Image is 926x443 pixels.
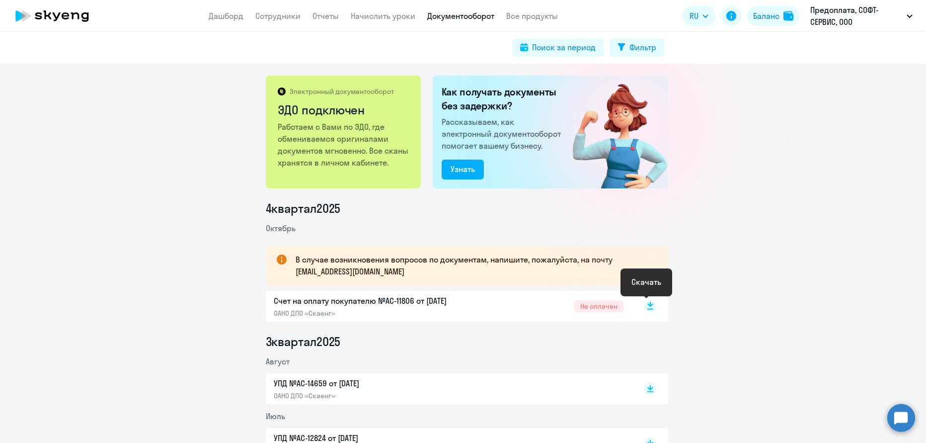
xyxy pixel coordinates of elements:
[274,377,482,389] p: УПД №AC-14659 от [DATE]
[266,411,285,421] span: Июль
[274,391,482,400] p: ОАНО ДПО «Скаенг»
[312,11,339,21] a: Отчеты
[274,309,482,318] p: ОАНО ДПО «Скаенг»
[274,377,623,400] a: УПД №AC-14659 от [DATE]ОАНО ДПО «Скаенг»
[266,356,290,366] span: Август
[810,4,903,28] p: Предоплата, СОФТ-СЕРВИС, ООО
[296,254,650,277] p: В случае возникновения вопросов по документам, напишите, пожалуйста, на почту [EMAIL_ADDRESS][DOM...
[266,200,668,216] li: 4 квартал 2025
[747,6,799,26] button: Балансbalance
[290,87,394,96] p: Электронный документооборот
[506,11,558,21] a: Все продукты
[556,76,668,188] img: connected
[278,102,410,118] h2: ЭДО подключен
[442,160,484,179] button: Узнать
[631,276,661,288] div: Скачать
[427,11,494,21] a: Документооборот
[274,295,623,318] a: Счет на оплату покупателю №AC-11806 от [DATE]ОАНО ДПО «Скаенг»Не оплачен
[629,41,656,53] div: Фильтр
[274,295,482,307] p: Счет на оплату покупателю №AC-11806 от [DATE]
[574,300,623,312] span: Не оплачен
[512,39,604,57] button: Поиск за период
[610,39,664,57] button: Фильтр
[532,41,596,53] div: Поиск за период
[351,11,415,21] a: Начислить уроки
[266,334,668,350] li: 3 квартал 2025
[683,6,715,26] button: RU
[442,85,565,113] h2: Как получать документы без задержки?
[753,10,779,22] div: Баланс
[255,11,301,21] a: Сотрудники
[442,116,565,152] p: Рассказываем, как электронный документооборот помогает вашему бизнесу.
[690,10,698,22] span: RU
[278,121,410,169] p: Работаем с Вами по ЭДО, где обмениваемся оригиналами документов мгновенно. Все сканы хранятся в л...
[451,163,475,175] div: Узнать
[805,4,918,28] button: Предоплата, СОФТ-СЕРВИС, ООО
[783,11,793,21] img: balance
[266,223,296,233] span: Октябрь
[209,11,243,21] a: Дашборд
